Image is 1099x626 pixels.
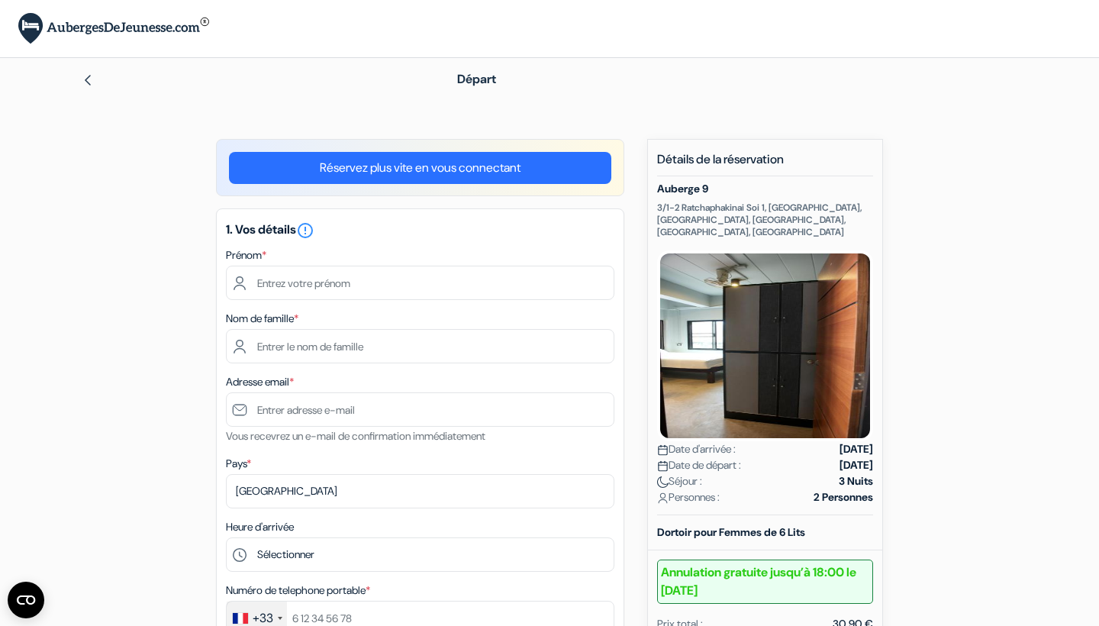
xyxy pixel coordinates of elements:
input: Entrer adresse e-mail [226,392,614,427]
button: Ouvrir le widget CMP [8,582,44,618]
img: user_icon.svg [657,492,669,504]
a: error_outline [296,221,314,237]
span: Séjour : [657,473,702,489]
img: calendar.svg [657,460,669,472]
input: Entrez votre prénom [226,266,614,300]
label: Pays [226,456,251,472]
span: Date d'arrivée : [657,441,736,457]
label: Heure d'arrivée [226,519,294,535]
p: 3/1-2 Ratchaphakinai Soi 1, [GEOGRAPHIC_DATA],[GEOGRAPHIC_DATA], [GEOGRAPHIC_DATA], [GEOGRAPHIC_D... [657,202,873,238]
b: Dortoir pour Femmes de 6 Lits [657,525,805,539]
span: Date de départ : [657,457,741,473]
label: Nom de famille [226,311,298,327]
small: Vous recevrez un e-mail de confirmation immédiatement [226,429,485,443]
span: Départ [457,71,496,87]
label: Numéro de telephone portable [226,582,370,599]
img: moon.svg [657,476,669,488]
input: Entrer le nom de famille [226,329,614,363]
img: AubergesDeJeunesse.com [18,13,209,44]
a: Réservez plus vite en vous connectant [229,152,611,184]
strong: [DATE] [840,457,873,473]
i: error_outline [296,221,314,240]
strong: [DATE] [840,441,873,457]
span: Personnes : [657,489,720,505]
strong: 3 Nuits [839,473,873,489]
b: Annulation gratuite jusqu’à 18:00 le [DATE] [657,560,873,604]
h5: Auberge 9 [657,182,873,195]
label: Adresse email [226,374,294,390]
img: left_arrow.svg [82,74,94,86]
strong: 2 Personnes [814,489,873,505]
h5: 1. Vos détails [226,221,614,240]
h5: Détails de la réservation [657,152,873,176]
label: Prénom [226,247,266,263]
img: calendar.svg [657,444,669,456]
